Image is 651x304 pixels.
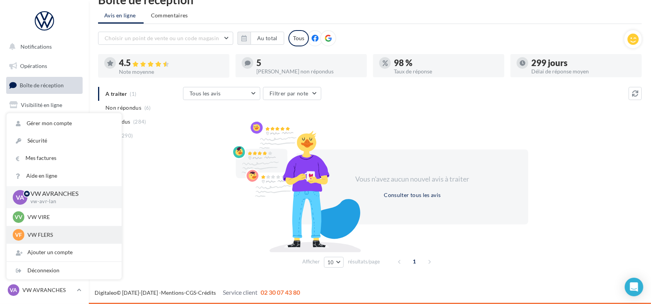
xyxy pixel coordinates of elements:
p: VW AVRANCHES [22,286,74,294]
span: VF [15,231,22,239]
span: VV [15,213,22,221]
span: VA [10,286,17,294]
span: Tous les avis [190,90,221,97]
div: 4.5 [119,59,223,68]
a: Visibilité en ligne [5,97,84,113]
span: 10 [327,259,334,265]
span: 02 30 07 43 80 [261,289,300,296]
div: 98 % [394,59,498,67]
a: Boîte de réception [5,77,84,93]
span: Commentaires [151,12,188,19]
button: Au total [237,32,284,45]
a: Digitaleo [95,289,117,296]
a: Aide en ligne [7,167,122,185]
div: [PERSON_NAME] non répondus [256,69,361,74]
span: Service client [223,289,258,296]
div: Tous [288,30,309,46]
a: Contacts [5,135,84,151]
span: Afficher [302,258,320,265]
a: Sécurité [7,132,122,149]
span: (284) [133,119,146,125]
span: Choisir un point de vente ou un code magasin [105,35,219,41]
div: 299 jours [531,59,636,67]
a: VA VW AVRANCHES [6,283,83,297]
p: vw-avr-lan [31,198,109,205]
div: Taux de réponse [394,69,498,74]
a: Campagnes DataOnDemand [5,219,84,241]
span: Opérations [20,63,47,69]
a: Médiathèque [5,155,84,171]
span: Visibilité en ligne [21,102,62,108]
span: VA [16,193,24,202]
span: Non répondus [105,104,141,112]
div: Ajouter un compte [7,244,122,261]
a: Opérations [5,58,84,74]
div: Open Intercom Messenger [625,278,643,296]
span: (290) [120,132,133,139]
button: Tous les avis [183,87,260,100]
div: Note moyenne [119,69,223,75]
span: Notifications [20,43,52,50]
div: Délai de réponse moyen [531,69,636,74]
a: Mes factures [7,149,122,167]
p: VW VIRE [27,213,112,221]
button: Au total [251,32,284,45]
button: Choisir un point de vente ou un code magasin [98,32,233,45]
button: 10 [324,257,344,268]
div: 5 [256,59,361,67]
span: (6) [144,105,151,111]
span: © [DATE]-[DATE] - - - [95,289,300,296]
a: Calendrier [5,174,84,190]
button: Notifications [5,39,81,55]
button: Consulter tous les avis [381,190,444,200]
a: CGS [186,289,196,296]
a: Gérer mon compte [7,115,122,132]
span: résultats/page [348,258,380,265]
span: 1 [409,255,421,268]
p: VW AVRANCHES [31,189,109,198]
div: Vous n'avez aucun nouvel avis à traiter [346,174,479,184]
a: PLV et print personnalisable [5,193,84,216]
a: Mentions [161,289,184,296]
span: Boîte de réception [20,82,64,88]
a: Campagnes [5,116,84,132]
button: Filtrer par note [263,87,321,100]
p: VW FLERS [27,231,112,239]
div: Déconnexion [7,262,122,279]
a: Crédits [198,289,216,296]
